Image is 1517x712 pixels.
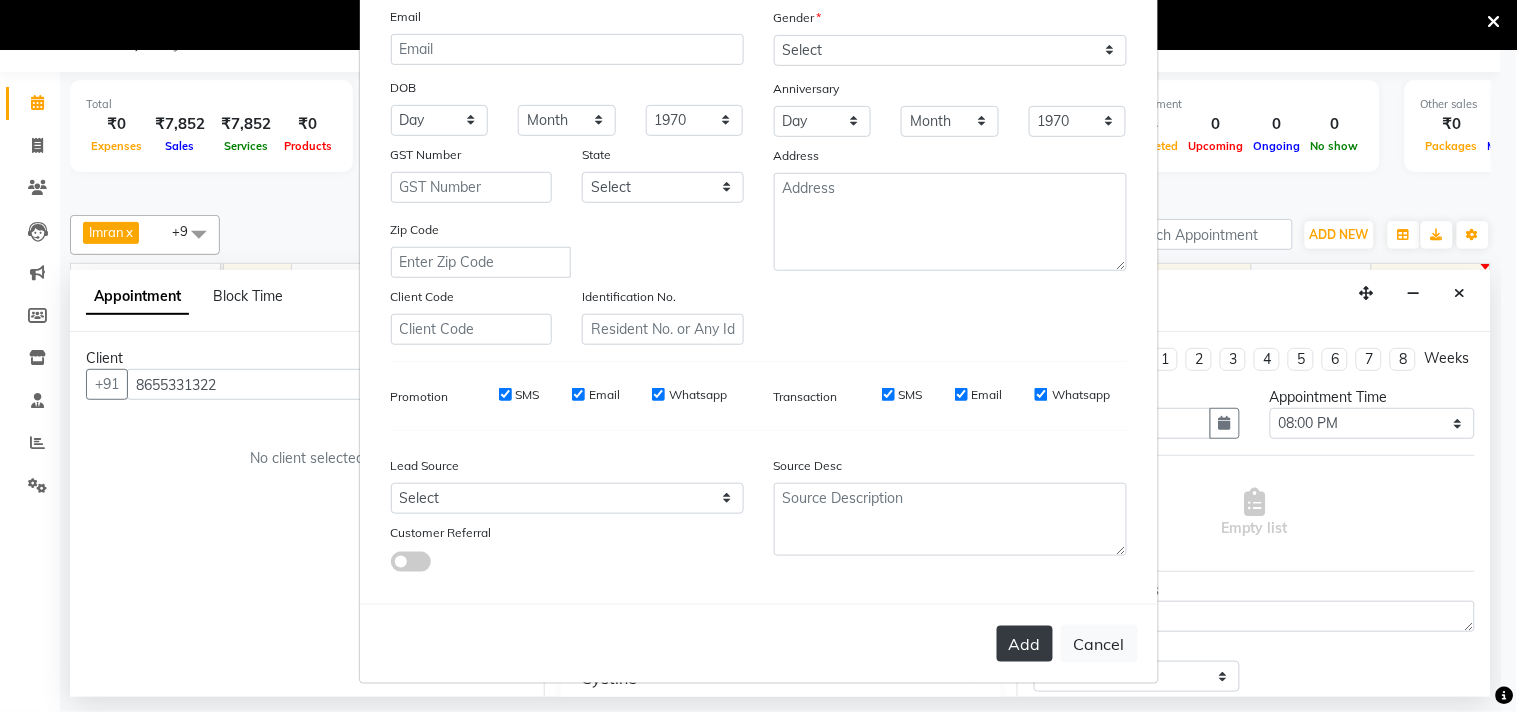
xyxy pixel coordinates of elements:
input: Client Code [391,314,553,345]
button: Cancel [1061,625,1138,663]
label: DOB [391,79,417,97]
button: Add [997,626,1053,662]
label: Email [391,8,422,26]
input: Resident No. or Any Id [582,314,744,345]
input: Email [391,34,744,65]
label: Gender [774,9,822,27]
label: Email [589,386,620,404]
label: Customer Referral [391,524,492,542]
label: Address [774,147,820,165]
label: Whatsapp [1052,386,1110,404]
input: GST Number [391,172,553,203]
label: Promotion [391,388,449,406]
label: Zip Code [391,221,440,239]
label: Identification No. [582,288,676,306]
label: Transaction [774,388,838,406]
label: Lead Source [391,457,460,475]
label: SMS [899,386,923,404]
label: GST Number [391,146,462,164]
label: Client Code [391,288,455,306]
label: Anniversary [774,80,840,98]
input: Enter Zip Code [391,247,571,278]
label: SMS [516,386,540,404]
label: Source Desc [774,457,843,475]
label: State [582,146,611,164]
label: Email [972,386,1003,404]
label: Whatsapp [669,386,727,404]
